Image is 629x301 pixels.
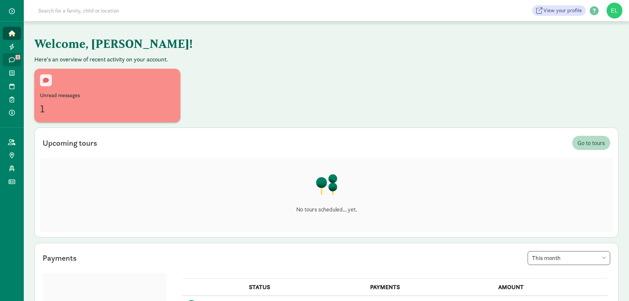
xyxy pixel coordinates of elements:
div: Unread messages [40,92,175,99]
div: 1 [40,101,175,117]
p: No tours scheduled... yet. [296,206,357,213]
th: STATUS [245,279,366,296]
input: Search for a family, child or location [34,4,220,17]
div: Upcoming tours [43,137,97,149]
iframe: Chat Widget [596,269,629,301]
span: View your profile [543,7,582,15]
img: illustration-trees.png [315,174,338,195]
h1: Welcome, [PERSON_NAME]! [34,32,361,56]
span: 1 [16,55,20,59]
a: 1 [3,53,21,66]
a: Go to tours [572,136,610,150]
th: PAYMENTS [366,279,494,296]
div: Payments [43,252,77,264]
span: Go to tours [577,138,605,147]
th: AMOUNT [494,279,608,296]
a: Unread messages1 [34,69,180,122]
a: View your profile [532,5,586,16]
p: Here's an overview of recent activity on your account. [34,56,618,63]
